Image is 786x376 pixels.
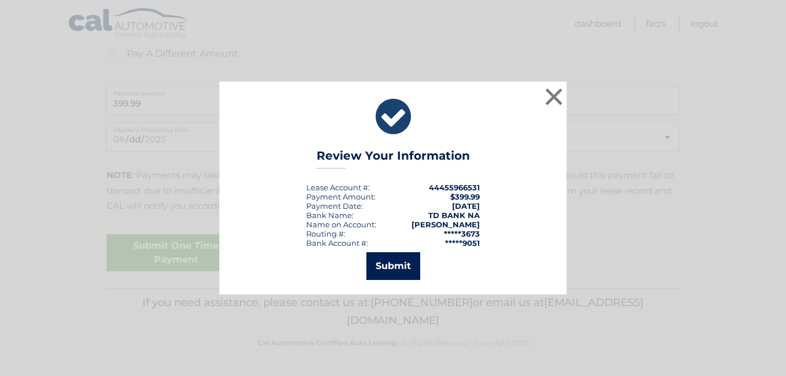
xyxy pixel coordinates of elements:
button: Submit [366,252,420,280]
div: Lease Account #: [306,183,370,192]
div: Name on Account: [306,220,376,229]
button: × [542,85,565,108]
div: Bank Name: [306,211,354,220]
strong: 44455966531 [429,183,480,192]
span: [DATE] [452,201,480,211]
div: Payment Amount: [306,192,376,201]
span: Payment Date [306,201,361,211]
strong: [PERSON_NAME] [412,220,480,229]
div: : [306,201,363,211]
div: Routing #: [306,229,346,238]
h3: Review Your Information [317,149,470,169]
div: Bank Account #: [306,238,368,248]
strong: TD BANK NA [428,211,480,220]
span: $399.99 [450,192,480,201]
